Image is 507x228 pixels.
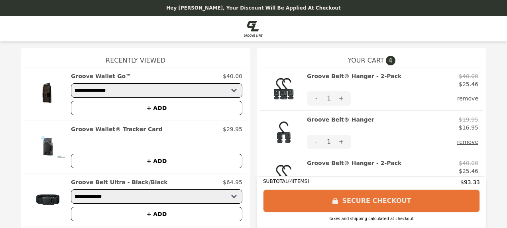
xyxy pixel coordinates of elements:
[71,154,242,168] button: + ADD
[71,207,242,221] button: + ADD
[459,116,478,124] p: $19.95
[265,116,303,149] img: Groove Belt® Hanger
[263,216,480,222] div: taxes and shipping calculated at checkout
[460,178,480,186] span: $93.33
[265,72,303,106] img: Groove Belt® Hanger - 2-Pack
[265,159,303,193] img: Groove Belt® Hanger - 2-Pack
[5,5,502,11] p: Hey [PERSON_NAME], your discount will be applied at checkout
[459,159,478,167] p: $40.00
[71,189,242,204] select: Select a product variant
[307,72,401,88] h2: Groove Belt® Hanger - 2-Pack
[459,167,478,175] p: $25.46
[263,179,288,184] span: SUBTOTAL
[348,56,384,65] span: YOUR CART
[307,91,326,106] button: -
[326,135,332,149] div: 1
[332,91,351,106] button: +
[71,72,131,80] h2: Groove Wallet Go™
[71,83,242,98] select: Select a product variant
[29,178,67,221] img: Groove Belt Ultra - Black/Black
[223,178,242,186] p: $64.95
[332,135,351,149] button: +
[457,135,478,149] button: remove
[244,21,263,37] img: Brand Logo
[288,179,309,184] span: ( 4 ITEMS)
[307,159,401,175] h2: Groove Belt® Hanger - 2-Pack
[71,178,168,186] h2: Groove Belt Ultra - Black/Black
[223,125,242,133] p: $29.95
[263,189,480,212] button: SECURE CHECKOUT
[223,72,242,80] p: $40.00
[307,116,374,132] h2: Groove Belt® Hanger
[459,80,478,88] p: $25.46
[29,125,67,168] img: Groove Wallet® Tracker Card
[307,135,326,149] button: -
[459,72,478,80] p: $40.00
[459,124,478,132] p: $16.95
[71,125,163,133] h2: Groove Wallet® Tracker Card
[71,101,242,115] button: + ADD
[24,48,247,67] h1: Recently Viewed
[457,91,478,106] button: remove
[326,91,332,106] div: 1
[29,72,67,115] img: Groove Wallet Go™
[386,56,395,65] span: 4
